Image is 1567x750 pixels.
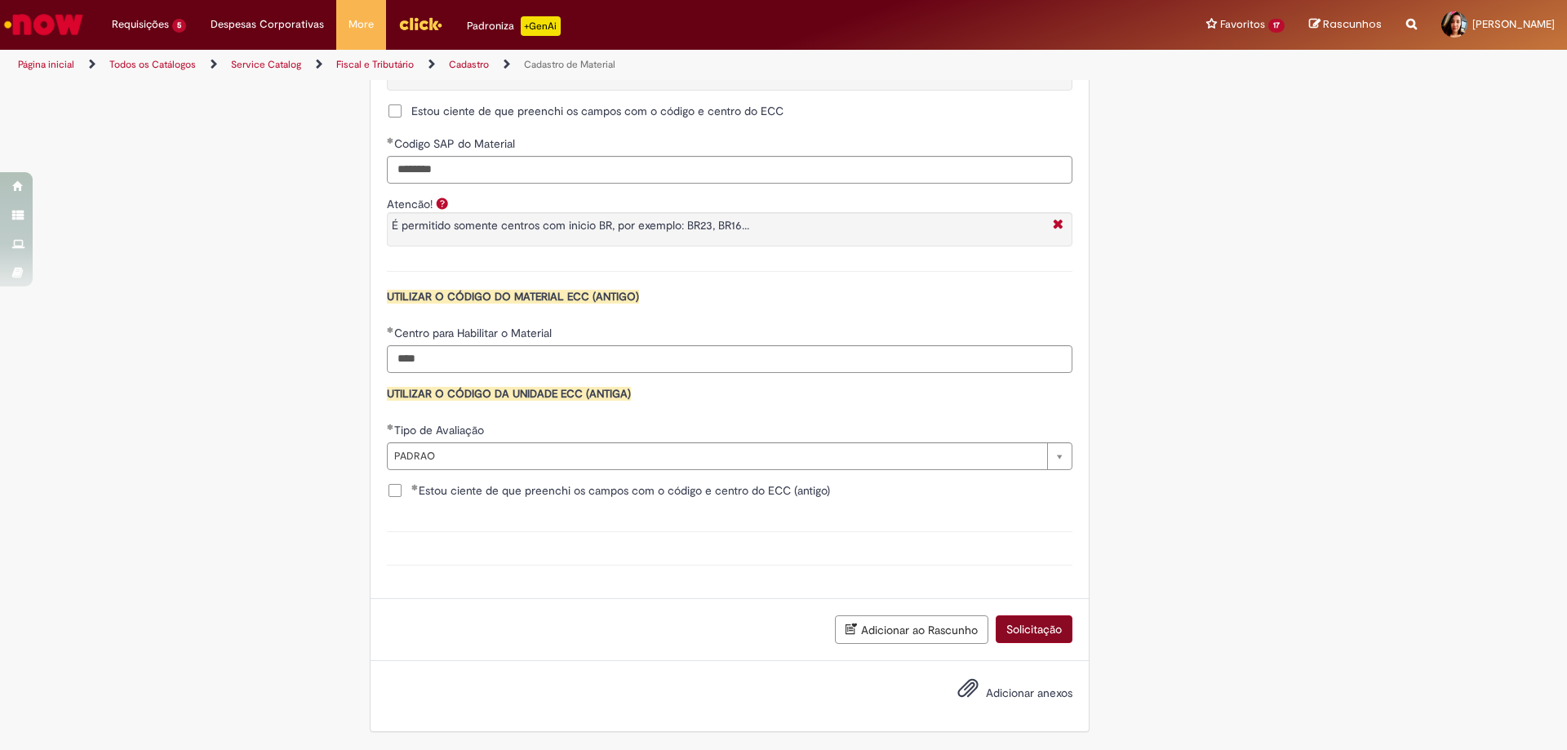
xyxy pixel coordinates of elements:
[12,50,1032,80] ul: Trilhas de página
[1268,19,1285,33] span: 17
[1049,217,1068,234] i: Fechar More information Por question_atencao
[211,16,324,33] span: Despesas Corporativas
[1220,16,1265,33] span: Favoritos
[1309,17,1382,33] a: Rascunhos
[392,217,1045,233] p: É permitido somente centros com inicio BR, por exemplo: BR23, BR16...
[387,326,394,333] span: Obrigatório Preenchido
[394,423,487,437] span: Tipo de Avaliação
[2,8,86,41] img: ServiceNow
[394,443,1039,469] span: PADRAO
[521,16,561,36] p: +GenAi
[1472,17,1555,31] span: [PERSON_NAME]
[172,19,186,33] span: 5
[112,16,169,33] span: Requisições
[387,345,1072,373] input: Centro para Habilitar o Material
[433,197,452,210] span: Ajuda para Atencão!
[394,326,555,340] span: Centro para Habilitar o Material
[387,137,394,144] span: Obrigatório Preenchido
[348,16,374,33] span: More
[411,484,419,490] span: Obrigatório Preenchido
[387,156,1072,184] input: Codigo SAP do Material
[398,11,442,36] img: click_logo_yellow_360x200.png
[953,673,983,711] button: Adicionar anexos
[835,615,988,644] button: Adicionar ao Rascunho
[336,58,414,71] a: Fiscal e Tributário
[996,615,1072,643] button: Solicitação
[524,58,615,71] a: Cadastro de Material
[449,58,489,71] a: Cadastro
[387,424,394,430] span: Obrigatório Preenchido
[109,58,196,71] a: Todos os Catálogos
[231,58,301,71] a: Service Catalog
[18,58,74,71] a: Página inicial
[1323,16,1382,32] span: Rascunhos
[986,686,1072,700] span: Adicionar anexos
[387,290,639,304] span: UTILIZAR O CÓDIGO DO MATERIAL ECC (ANTIGO)
[467,16,561,36] div: Padroniza
[394,136,518,151] span: Codigo SAP do Material
[411,482,830,499] span: Estou ciente de que preenchi os campos com o código e centro do ECC (antigo)
[387,387,631,401] span: UTILIZAR O CÓDIGO DA UNIDADE ECC (ANTIGA)
[411,103,783,119] span: Estou ciente de que preenchi os campos com o código e centro do ECC
[387,197,433,211] label: Atencão!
